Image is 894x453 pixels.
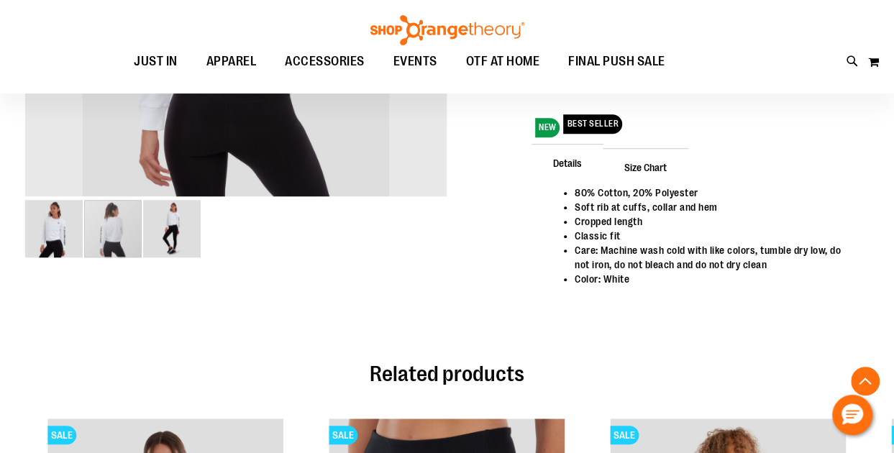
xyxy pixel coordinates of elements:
[532,144,603,181] span: Details
[452,45,555,78] a: OTF AT HOME
[25,200,83,257] img: Cropped Crewneck Fleece Sweatshirt
[851,367,880,395] button: Back To Top
[535,118,560,137] span: NEW
[832,395,872,435] button: Hello, have a question? Let’s chat.
[575,229,854,243] li: Classic fit
[575,214,854,229] li: Cropped length
[379,45,452,78] a: EVENTS
[603,148,688,186] span: Size Chart
[192,45,271,78] a: APPAREL
[393,45,437,78] span: EVENTS
[47,426,76,444] span: SALE
[25,198,84,259] div: image 1 of 3
[563,114,622,134] span: BEST SELLER
[134,45,178,78] span: JUST IN
[84,198,143,259] div: image 2 of 3
[270,45,379,78] a: ACCESSORIES
[466,45,540,78] span: OTF AT HOME
[575,272,854,286] li: Color: White
[285,45,365,78] span: ACCESSORIES
[575,200,854,214] li: Soft rib at cuffs, collar and hem
[143,200,201,257] img: Cropped Crewneck Fleece Sweatshirt
[329,426,357,444] span: SALE
[554,45,680,78] a: FINAL PUSH SALE
[368,15,526,45] img: Shop Orangetheory
[575,186,854,200] li: 80% Cotton, 20% Polyester
[575,243,854,272] li: Care: Machine wash cold with like colors, tumble dry low, do not iron, do not bleach and do not d...
[119,45,192,78] a: JUST IN
[143,198,201,259] div: image 3 of 3
[206,45,257,78] span: APPAREL
[370,362,524,386] span: Related products
[610,426,639,444] span: SALE
[568,45,665,78] span: FINAL PUSH SALE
